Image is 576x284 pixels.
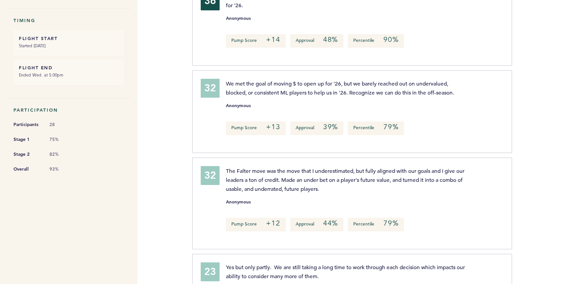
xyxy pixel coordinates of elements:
[13,135,40,144] span: Stage 1
[348,218,404,231] p: Percentile
[49,166,76,172] span: 93%
[266,122,280,131] em: +13
[266,35,280,44] em: +14
[226,263,466,279] span: Yes but only partly. We are still taking a long time to work through each decision which impacts ...
[19,65,118,71] h6: FLIGHT END
[13,150,40,159] span: Stage 2
[226,218,285,231] p: Pump Score
[348,122,404,135] p: Percentile
[290,218,343,231] p: Approval
[49,151,76,158] span: 82%
[226,80,454,96] span: We met the goal of moving $ to open up for '26, but we barely reached out on undervalued, blocked...
[323,219,338,228] em: 44%
[226,34,285,48] p: Pump Score
[201,79,220,98] div: 32
[226,104,251,108] small: Anonymous
[19,36,118,41] h6: FLIGHT START
[348,34,404,48] p: Percentile
[290,122,343,135] p: Approval
[201,262,220,281] div: 23
[323,122,338,131] em: 39%
[383,122,398,131] em: 79%
[49,122,76,128] span: 28
[290,34,343,48] p: Approval
[19,71,118,80] small: Ended Wed. at 5:00pm
[226,16,251,21] small: Anonymous
[19,41,118,50] small: Started [DATE]
[226,200,251,204] small: Anonymous
[266,219,280,228] em: +12
[226,167,466,192] span: The Falter move was the move that I underestimated, but fully aligned with our goals and I give o...
[13,165,40,174] span: Overall
[323,35,338,44] em: 48%
[13,107,124,113] h5: Participation
[13,18,124,23] h5: Timing
[383,35,398,44] em: 90%
[49,136,76,143] span: 75%
[201,166,220,185] div: 32
[13,120,40,129] span: Participants
[226,122,285,135] p: Pump Score
[383,219,398,228] em: 79%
